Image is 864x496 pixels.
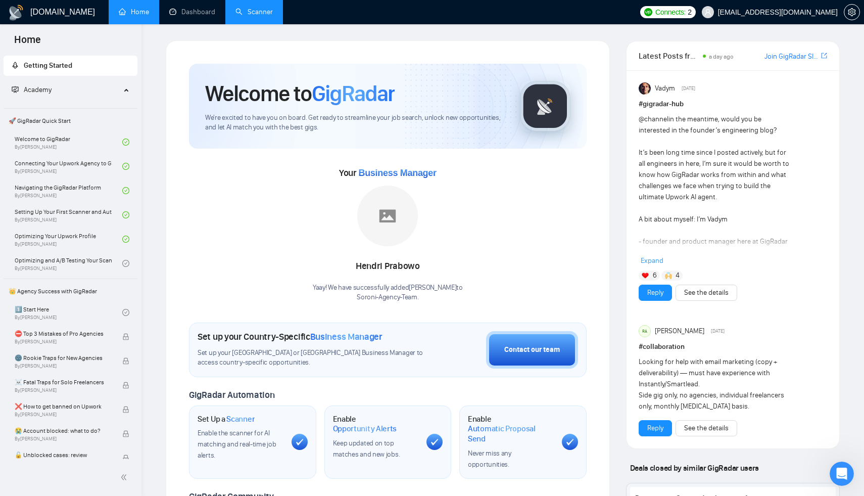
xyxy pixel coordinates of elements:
[468,414,554,444] h1: Enable
[647,287,663,298] a: Reply
[15,363,112,369] span: By [PERSON_NAME]
[844,4,860,20] button: setting
[830,462,854,486] iframe: Intercom live chat
[639,285,672,301] button: Reply
[333,424,397,434] span: Opportunity Alerts
[333,414,419,434] h1: Enable
[764,51,819,62] a: Join GigRadar Slack Community
[15,436,112,442] span: By [PERSON_NAME]
[122,406,129,413] span: lock
[24,61,72,70] span: Getting Started
[15,155,122,177] a: Connecting Your Upwork Agency to GigRadarBy[PERSON_NAME]
[12,85,52,94] span: Academy
[313,283,463,302] div: Yaay! We have successfully added [PERSON_NAME] to
[468,424,554,443] span: Automatic Proposal Send
[122,309,129,316] span: check-circle
[639,356,790,412] div: Looking for help with email marketing (copy + deliverability) — must have experience with Instant...
[24,85,52,94] span: Academy
[120,472,130,482] span: double-left
[653,270,657,281] span: 6
[12,86,19,93] span: fund-projection-screen
[639,420,672,436] button: Reply
[639,82,651,95] img: Vadym
[357,186,418,246] img: placeholder.png
[198,348,426,368] span: Set up your [GEOGRAPHIC_DATA] or [GEOGRAPHIC_DATA] Business Manager to access country-specific op...
[122,139,129,146] span: check-circle
[688,7,692,18] span: 2
[15,339,112,345] span: By [PERSON_NAME]
[122,333,129,340] span: lock
[313,258,463,275] div: Hendri Prabowo
[639,99,827,110] h1: # gigradar-hub
[15,301,122,324] a: 1️⃣ Start HereBy[PERSON_NAME]
[684,423,729,434] a: See the details
[198,414,255,424] h1: Set Up a
[15,401,112,412] span: ❌ How to get banned on Upwork
[122,187,129,194] span: check-circle
[5,111,136,131] span: 🚀 GigRadar Quick Start
[844,8,860,16] a: setting
[198,429,276,460] span: Enable the scanner for AI matching and real-time job alerts.
[122,211,129,218] span: check-circle
[15,377,112,387] span: ☠️ Fatal Traps for Solo Freelancers
[682,84,695,93] span: [DATE]
[15,387,112,393] span: By [PERSON_NAME]
[684,287,729,298] a: See the details
[486,331,578,369] button: Contact our team
[626,459,763,477] span: Deals closed by similar GigRadar users
[15,131,122,153] a: Welcome to GigRadarBy[PERSON_NAME]
[15,353,112,363] span: 🌚 Rookie Traps for New Agencies
[4,56,137,76] li: Getting Started
[12,62,19,69] span: rocket
[644,8,652,16] img: upwork-logo.png
[821,51,827,61] a: export
[15,204,122,226] a: Setting Up Your First Scanner and Auto-BidderBy[PERSON_NAME]
[676,270,680,281] span: 4
[15,179,122,202] a: Navigating the GigRadar PlatformBy[PERSON_NAME]
[169,8,215,16] a: dashboardDashboard
[205,80,395,107] h1: Welcome to
[198,331,382,342] h1: Set up your Country-Specific
[639,50,700,62] span: Latest Posts from the GigRadar Community
[15,252,122,275] a: Optimizing and A/B Testing Your Scanner for Better ResultsBy[PERSON_NAME]
[226,414,255,424] span: Scanner
[468,449,511,469] span: Never miss any opportunities.
[665,272,672,279] img: 🙌
[639,341,827,352] h1: # collaboration
[15,412,112,418] span: By [PERSON_NAME]
[639,114,790,414] div: in the meantime, would you be interested in the founder’s engineering blog? It’s been long time s...
[676,420,737,436] button: See the details
[676,285,737,301] button: See the details
[15,426,112,436] span: 😭 Account blocked: what to do?
[655,7,686,18] span: Connects:
[122,163,129,170] span: check-circle
[122,382,129,389] span: lock
[8,5,24,21] img: logo
[119,8,149,16] a: homeHome
[647,423,663,434] a: Reply
[641,256,663,265] span: Expand
[122,357,129,365] span: lock
[235,8,273,16] a: searchScanner
[122,455,129,462] span: lock
[711,327,725,336] span: [DATE]
[122,260,129,267] span: check-circle
[15,450,112,460] span: 🔓 Unblocked cases: review
[821,52,827,60] span: export
[205,113,504,132] span: We're excited to have you on board. Get ready to streamline your job search, unlock new opportuni...
[122,236,129,243] span: check-circle
[655,83,675,94] span: Vadym
[6,32,49,54] span: Home
[844,8,859,16] span: setting
[642,272,649,279] img: ❤️
[313,293,463,302] p: Soroni-Agency-Team .
[655,326,704,337] span: [PERSON_NAME]
[639,326,650,337] div: RA
[15,228,122,250] a: Optimizing Your Upwork ProfileBy[PERSON_NAME]
[122,430,129,437] span: lock
[504,344,560,355] div: Contact our team
[704,9,711,16] span: user
[312,80,395,107] span: GigRadar
[15,329,112,339] span: ⛔ Top 3 Mistakes of Pro Agencies
[333,439,400,459] span: Keep updated on top matches and new jobs.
